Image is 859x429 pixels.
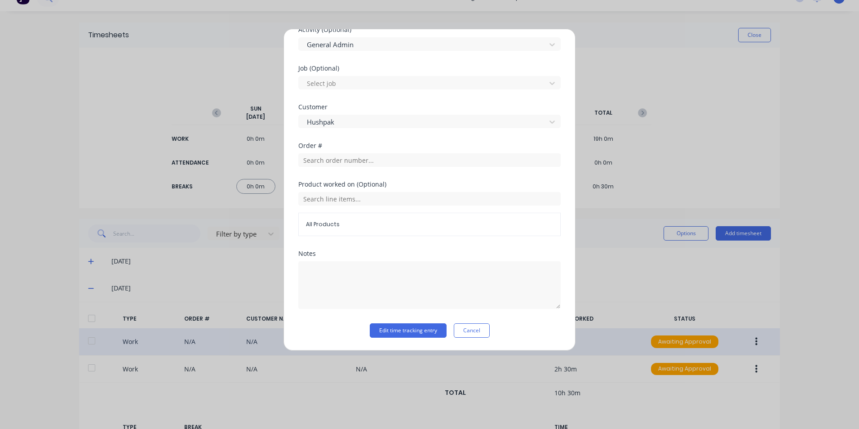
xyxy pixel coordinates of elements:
[298,181,561,188] div: Product worked on (Optional)
[298,153,561,167] input: Search order number...
[298,27,561,33] div: Activity (Optional)
[370,323,447,338] button: Edit time tracking entry
[298,65,561,71] div: Job (Optional)
[298,192,561,206] input: Search line items...
[306,220,553,228] span: All Products
[298,143,561,149] div: Order #
[454,323,490,338] button: Cancel
[298,250,561,257] div: Notes
[298,104,561,110] div: Customer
